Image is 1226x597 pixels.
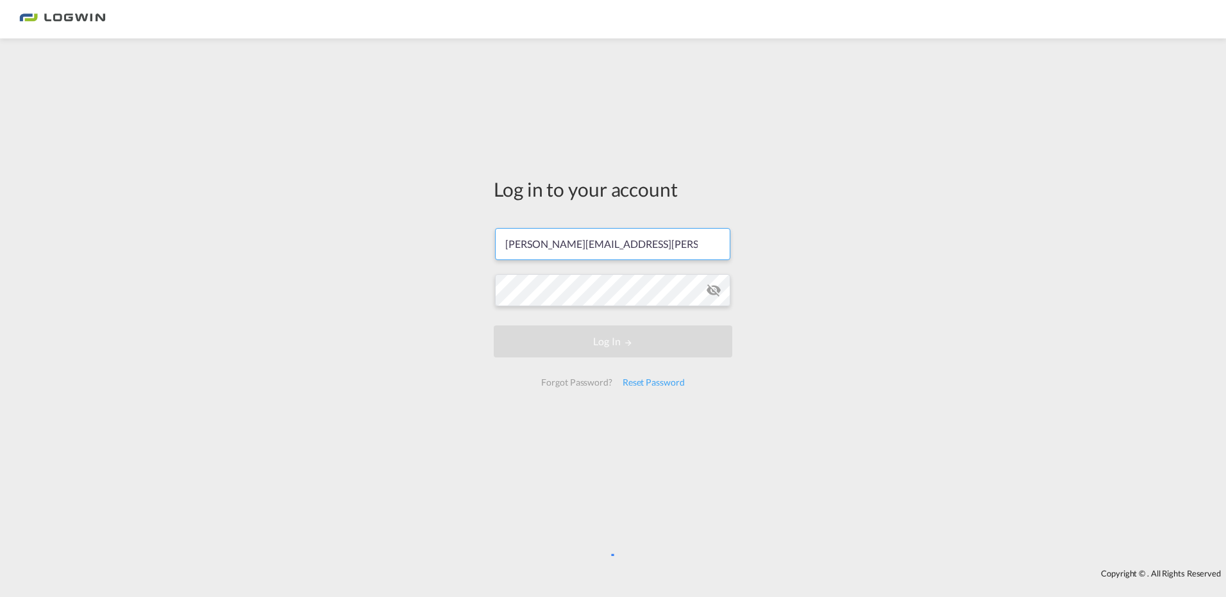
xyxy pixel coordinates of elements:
[706,282,721,298] md-icon: icon-eye-off
[494,176,732,202] div: Log in to your account
[495,228,730,260] input: Enter email/phone number
[494,325,732,357] button: LOGIN
[536,371,617,394] div: Forgot Password?
[19,5,106,34] img: bc73a0e0d8c111efacd525e4c8ad7d32.png
[617,371,690,394] div: Reset Password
